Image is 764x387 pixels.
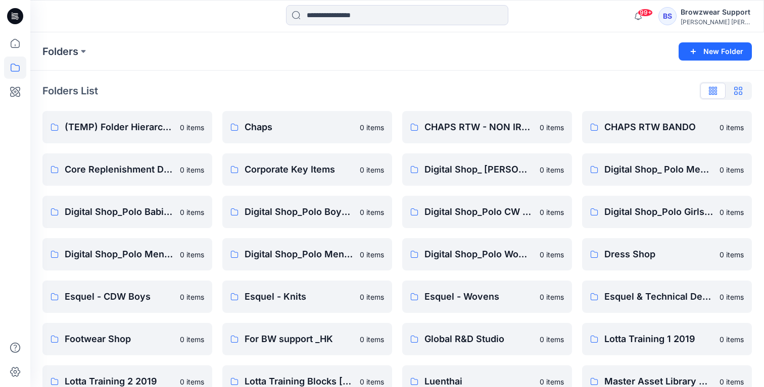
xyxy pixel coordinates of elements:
[245,162,354,177] p: Corporate Key Items
[681,18,751,26] div: [PERSON_NAME] [PERSON_NAME]
[681,6,751,18] div: Browzwear Support
[720,122,744,133] p: 0 items
[720,207,744,217] p: 0 items
[42,281,212,313] a: Esquel - CDW Boys0 items
[424,162,534,177] p: Digital Shop_ [PERSON_NAME]
[222,111,392,143] a: Chaps0 items
[424,120,534,134] p: CHAPS RTW - NON IRONS - HKO
[720,376,744,387] p: 0 items
[582,111,752,143] a: CHAPS RTW BANDO0 items
[582,153,752,186] a: Digital Shop_ Polo Mens Shirt0 items
[180,249,204,260] p: 0 items
[720,164,744,175] p: 0 items
[402,111,572,143] a: CHAPS RTW - NON IRONS - HKO0 items
[42,44,78,59] a: Folders
[604,162,713,177] p: Digital Shop_ Polo Mens Shirt
[720,334,744,345] p: 0 items
[180,334,204,345] p: 0 items
[540,334,564,345] p: 0 items
[424,332,534,346] p: Global R&D Studio
[222,238,392,270] a: Digital Shop_Polo Mens Outerwear0 items
[582,281,752,313] a: Esquel & Technical Design0 items
[222,153,392,186] a: Corporate Key Items0 items
[42,196,212,228] a: Digital Shop_Polo Babies Knits0 items
[582,238,752,270] a: Dress Shop0 items
[360,334,384,345] p: 0 items
[42,238,212,270] a: Digital Shop_Polo Mens Knits0 items
[540,122,564,133] p: 0 items
[540,207,564,217] p: 0 items
[65,162,174,177] p: Core Replenishment Digital Library
[638,9,653,17] span: 99+
[360,122,384,133] p: 0 items
[180,207,204,217] p: 0 items
[582,196,752,228] a: Digital Shop_Polo Girls Knits0 items
[604,290,713,304] p: Esquel & Technical Design
[540,164,564,175] p: 0 items
[180,292,204,302] p: 0 items
[180,164,204,175] p: 0 items
[720,292,744,302] p: 0 items
[582,323,752,355] a: Lotta Training 1 20190 items
[424,247,534,261] p: Digital Shop_Polo Womens Knits
[42,323,212,355] a: Footwear Shop0 items
[180,122,204,133] p: 0 items
[65,332,174,346] p: Footwear Shop
[604,205,713,219] p: Digital Shop_Polo Girls Knits
[540,249,564,260] p: 0 items
[360,164,384,175] p: 0 items
[424,290,534,304] p: Esquel - Wovens
[720,249,744,260] p: 0 items
[360,292,384,302] p: 0 items
[540,292,564,302] p: 0 items
[65,205,174,219] p: Digital Shop_Polo Babies Knits
[604,332,713,346] p: Lotta Training 1 2019
[65,120,174,134] p: (TEMP) Folder Hierarchy_ Reviews
[42,83,98,98] p: Folders List
[402,238,572,270] a: Digital Shop_Polo Womens Knits0 items
[402,323,572,355] a: Global R&D Studio0 items
[604,247,713,261] p: Dress Shop
[679,42,752,61] button: New Folder
[402,281,572,313] a: Esquel - Wovens0 items
[245,290,354,304] p: Esquel - Knits
[222,196,392,228] a: Digital Shop_Polo Boys Knits0 items
[222,323,392,355] a: For BW support _HK0 items
[42,153,212,186] a: Core Replenishment Digital Library0 items
[180,376,204,387] p: 0 items
[360,376,384,387] p: 0 items
[604,120,713,134] p: CHAPS RTW BANDO
[360,207,384,217] p: 0 items
[65,290,174,304] p: Esquel - CDW Boys
[245,247,354,261] p: Digital Shop_Polo Mens Outerwear
[245,332,354,346] p: For BW support _HK
[402,153,572,186] a: Digital Shop_ [PERSON_NAME]0 items
[65,247,174,261] p: Digital Shop_Polo Mens Knits
[245,120,354,134] p: Chaps
[42,111,212,143] a: (TEMP) Folder Hierarchy_ Reviews0 items
[360,249,384,260] p: 0 items
[222,281,392,313] a: Esquel - Knits0 items
[540,376,564,387] p: 0 items
[658,7,677,25] div: BS
[402,196,572,228] a: Digital Shop_Polo CW PRINTSHOP0 items
[245,205,354,219] p: Digital Shop_Polo Boys Knits
[424,205,534,219] p: Digital Shop_Polo CW PRINTSHOP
